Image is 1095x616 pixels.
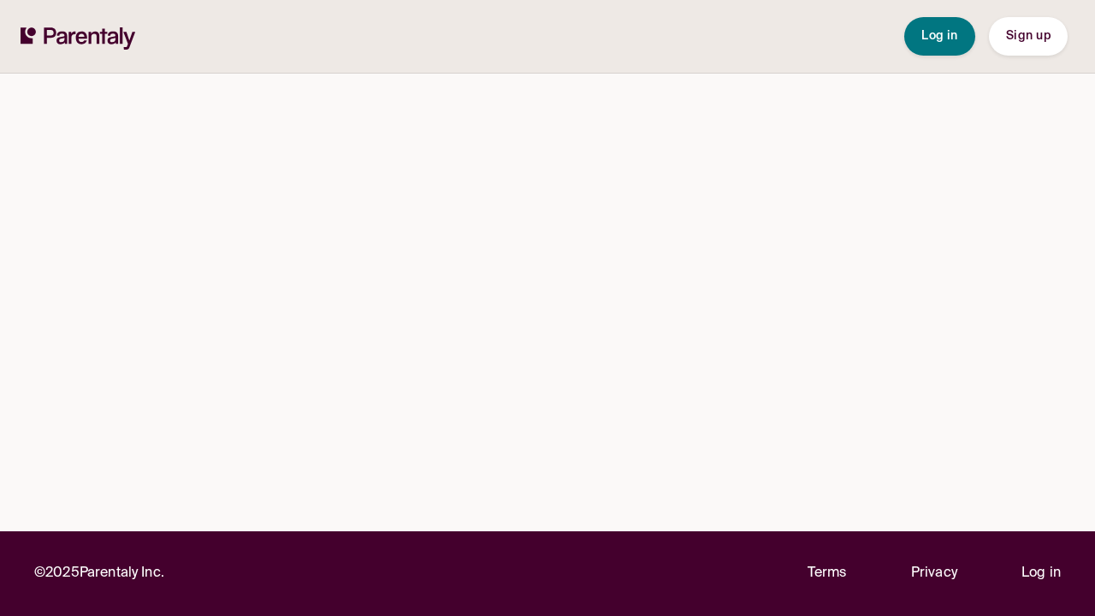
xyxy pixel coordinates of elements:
[904,17,975,56] button: Log in
[34,562,164,585] p: © 2025 Parentaly Inc.
[911,562,957,585] a: Privacy
[921,30,958,42] span: Log in
[1021,562,1061,585] a: Log in
[808,562,847,585] a: Terms
[989,17,1068,56] button: Sign up
[1006,30,1051,42] span: Sign up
